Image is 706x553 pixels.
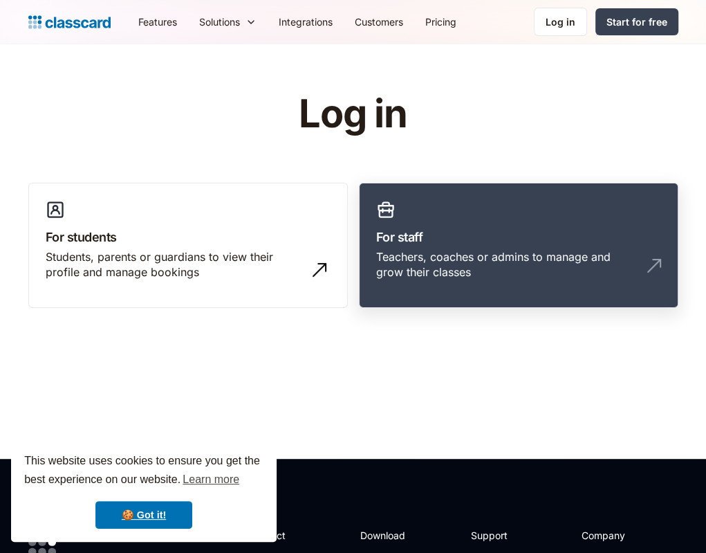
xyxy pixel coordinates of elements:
[46,249,303,280] div: Students, parents or guardians to view their profile and manage bookings
[376,249,633,280] div: Teachers, coaches or admins to manage and grow their classes
[127,6,188,37] a: Features
[250,528,324,543] h2: Product
[582,528,674,543] h2: Company
[344,6,414,37] a: Customers
[376,228,661,246] h3: For staff
[414,6,467,37] a: Pricing
[471,528,527,543] h2: Support
[133,93,573,136] h1: Log in
[546,15,575,29] div: Log in
[24,453,263,490] span: This website uses cookies to ensure you get the best experience on our website.
[28,12,111,32] a: home
[534,8,587,36] a: Log in
[359,183,678,309] a: For staffTeachers, coaches or admins to manage and grow their classes
[180,469,241,490] a: learn more about cookies
[606,15,667,29] div: Start for free
[11,439,277,542] div: cookieconsent
[95,501,192,529] a: dismiss cookie message
[46,228,331,246] h3: For students
[188,6,268,37] div: Solutions
[360,528,417,543] h2: Download
[28,183,348,309] a: For studentsStudents, parents or guardians to view their profile and manage bookings
[268,6,344,37] a: Integrations
[199,15,240,29] div: Solutions
[595,8,678,35] a: Start for free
